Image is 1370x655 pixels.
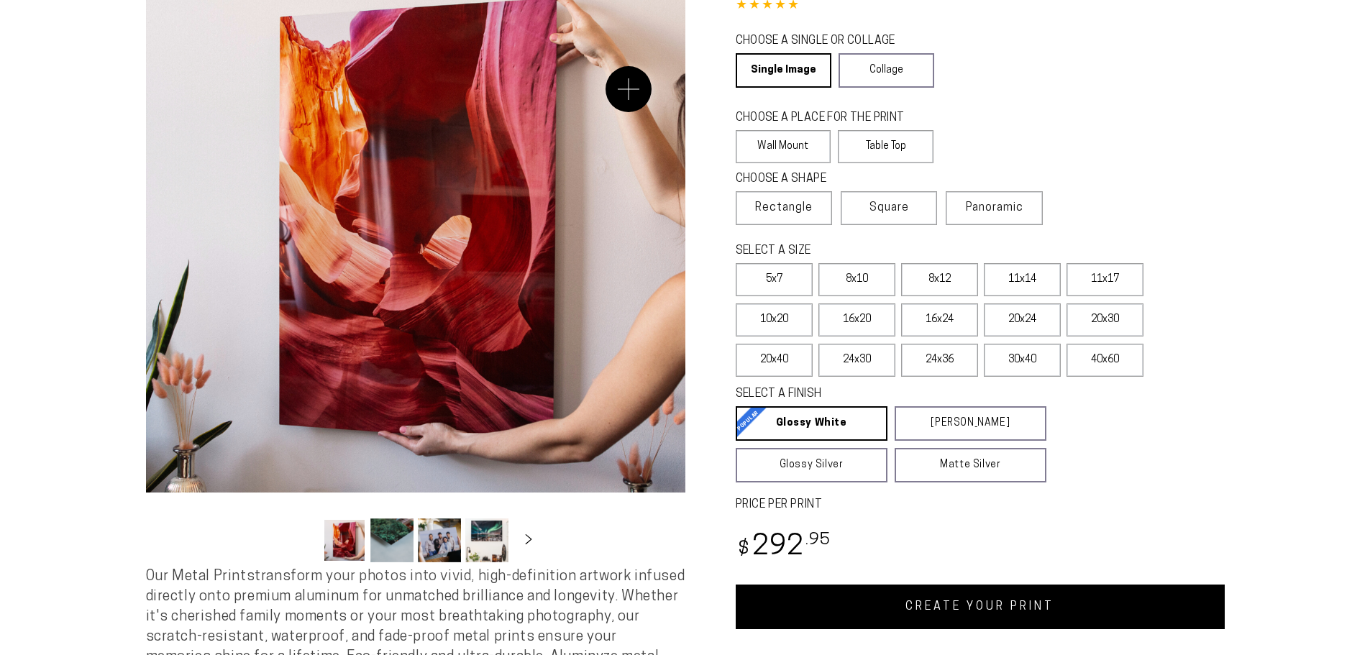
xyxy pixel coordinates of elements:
[736,344,813,377] label: 20x40
[901,303,978,336] label: 16x24
[901,263,978,296] label: 8x12
[755,199,813,216] span: Rectangle
[869,199,909,216] span: Square
[736,497,1225,513] label: PRICE PER PRINT
[465,518,508,562] button: Load image 4 in gallery view
[736,386,1012,403] legend: SELECT A FINISH
[736,53,831,88] a: Single Image
[370,518,414,562] button: Load image 2 in gallery view
[287,524,319,556] button: Slide left
[984,263,1061,296] label: 11x14
[984,303,1061,336] label: 20x24
[736,130,831,163] label: Wall Mount
[736,33,921,50] legend: CHOOSE A SINGLE OR COLLAGE
[895,448,1046,482] a: Matte Silver
[736,585,1225,629] a: CREATE YOUR PRINT
[818,303,895,336] label: 16x20
[818,344,895,377] label: 24x30
[513,524,544,556] button: Slide right
[736,171,923,188] legend: CHOOSE A SHAPE
[895,406,1046,441] a: [PERSON_NAME]
[984,344,1061,377] label: 30x40
[838,130,933,163] label: Table Top
[1067,303,1143,336] label: 20x30
[323,518,366,562] button: Load image 1 in gallery view
[736,533,831,562] bdi: 292
[736,448,887,482] a: Glossy Silver
[901,344,978,377] label: 24x36
[736,110,921,127] legend: CHOOSE A PLACE FOR THE PRINT
[736,303,813,336] label: 10x20
[966,202,1023,214] span: Panoramic
[1067,344,1143,377] label: 40x60
[736,263,813,296] label: 5x7
[418,518,461,562] button: Load image 3 in gallery view
[738,540,750,559] span: $
[736,243,1023,260] legend: SELECT A SIZE
[839,53,934,88] a: Collage
[1067,263,1143,296] label: 11x17
[805,532,831,549] sup: .95
[736,406,887,441] a: Glossy White
[818,263,895,296] label: 8x10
